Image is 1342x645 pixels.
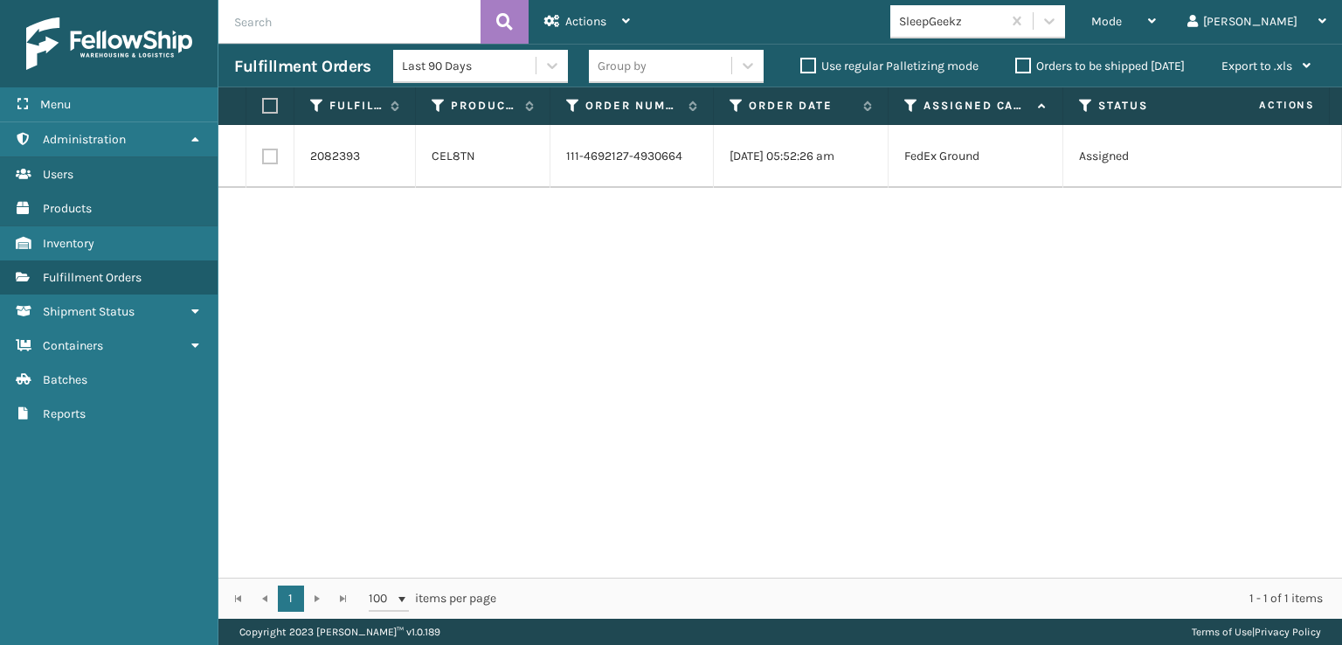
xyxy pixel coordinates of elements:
label: Product SKU [451,98,516,114]
span: Actions [1204,91,1325,120]
span: Administration [43,132,126,147]
span: Actions [565,14,606,29]
td: [DATE] 05:52:26 am [714,125,889,188]
span: items per page [369,586,496,612]
span: Containers [43,338,103,353]
span: Products [43,201,92,216]
a: CEL8TN [432,149,475,163]
span: Mode [1091,14,1122,29]
p: Copyright 2023 [PERSON_NAME]™ v 1.0.189 [239,619,440,645]
a: Privacy Policy [1255,626,1321,638]
div: Last 90 Days [402,57,537,75]
label: Status [1098,98,1204,114]
td: FedEx Ground [889,125,1063,188]
div: 1 - 1 of 1 items [521,590,1323,607]
label: Order Number [585,98,680,114]
a: 1 [278,586,304,612]
img: logo [26,17,192,70]
td: 111-4692127-4930664 [550,125,714,188]
label: Orders to be shipped [DATE] [1015,59,1185,73]
span: Reports [43,406,86,421]
span: Menu [40,97,71,112]
a: 2082393 [310,148,360,165]
span: Shipment Status [43,304,135,319]
label: Fulfillment Order Id [329,98,382,114]
div: | [1192,619,1321,645]
h3: Fulfillment Orders [234,56,370,77]
a: Terms of Use [1192,626,1252,638]
div: Group by [598,57,647,75]
span: Inventory [43,236,94,251]
span: Fulfillment Orders [43,270,142,285]
td: Assigned [1063,125,1238,188]
div: SleepGeekz [899,12,1003,31]
span: Batches [43,372,87,387]
span: 100 [369,590,395,607]
span: Users [43,167,73,182]
span: Export to .xls [1221,59,1292,73]
label: Use regular Palletizing mode [800,59,979,73]
label: Order Date [749,98,854,114]
label: Assigned Carrier Service [923,98,1029,114]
